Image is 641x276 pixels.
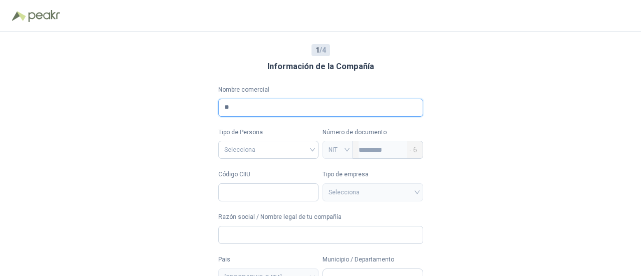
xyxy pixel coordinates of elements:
label: Tipo de empresa [323,170,423,179]
p: Número de documento [323,128,423,137]
span: NIT [329,142,347,157]
label: Municipio / Departamento [323,255,423,264]
span: - 6 [409,141,417,158]
img: Peakr [28,10,60,22]
h3: Información de la Compañía [267,60,374,73]
label: Código CIIU [218,170,319,179]
label: Pais [218,255,319,264]
b: 1 [315,46,319,54]
label: Tipo de Persona [218,128,319,137]
label: Razón social / Nombre legal de tu compañía [218,212,423,222]
label: Nombre comercial [218,85,423,95]
img: Logo [12,11,26,21]
span: / 4 [315,45,326,56]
